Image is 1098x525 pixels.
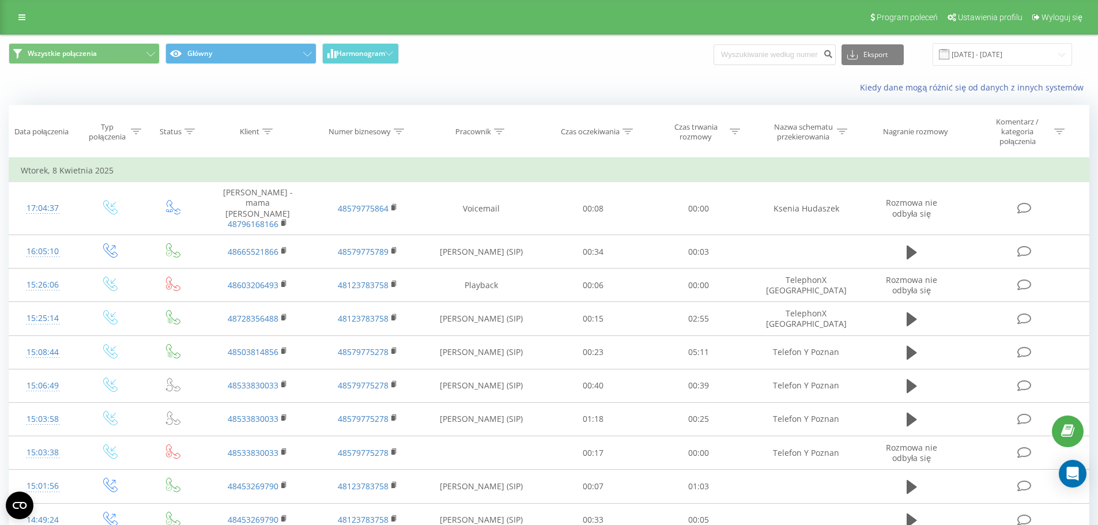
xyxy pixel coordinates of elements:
[541,470,646,503] td: 00:07
[228,346,278,357] a: 48503814856
[958,13,1022,22] span: Ustawienia profilu
[541,335,646,369] td: 00:23
[422,269,541,302] td: Playback
[338,313,388,324] a: 48123783758
[714,44,836,65] input: Wyszukiwanie według numeru
[228,218,278,229] a: 48796168166
[842,44,904,65] button: Eksport
[646,302,752,335] td: 02:55
[165,43,316,64] button: Główny
[751,436,861,470] td: Telefon Y Poznan
[338,514,388,525] a: 48123783758
[541,182,646,235] td: 00:08
[228,447,278,458] a: 48533830033
[751,182,861,235] td: Ksenia Hudaszek
[541,269,646,302] td: 00:06
[772,122,834,142] div: Nazwa schematu przekierowania
[28,49,97,58] span: Wszystkie połączenia
[455,127,491,137] div: Pracownik
[21,307,65,330] div: 15:25:14
[14,127,69,137] div: Data połączenia
[646,369,752,402] td: 00:39
[665,122,727,142] div: Czas trwania rozmowy
[338,413,388,424] a: 48579775278
[646,269,752,302] td: 00:00
[1059,460,1086,488] div: Open Intercom Messenger
[86,122,127,142] div: Typ połączenia
[646,470,752,503] td: 01:03
[338,380,388,391] a: 48579775278
[21,475,65,497] div: 15:01:56
[21,441,65,464] div: 15:03:38
[338,447,388,458] a: 48579775278
[751,269,861,302] td: TelephonX [GEOGRAPHIC_DATA]
[751,302,861,335] td: TelephonX [GEOGRAPHIC_DATA]
[883,127,948,137] div: Nagranie rozmowy
[160,127,182,137] div: Status
[228,280,278,290] a: 48603206493
[228,380,278,391] a: 48533830033
[338,346,388,357] a: 48579775278
[886,274,937,296] span: Rozmowa nie odbyła się
[21,274,65,296] div: 15:26:06
[228,246,278,257] a: 48665521866
[561,127,620,137] div: Czas oczekiwania
[9,43,160,64] button: Wszystkie połączenia
[646,235,752,269] td: 00:03
[422,470,541,503] td: [PERSON_NAME] (SIP)
[21,240,65,263] div: 16:05:10
[422,369,541,402] td: [PERSON_NAME] (SIP)
[860,82,1089,93] a: Kiedy dane mogą różnić się od danych z innych systemów
[228,514,278,525] a: 48453269790
[646,402,752,436] td: 00:25
[338,246,388,257] a: 48579775789
[541,436,646,470] td: 00:17
[21,197,65,220] div: 17:04:37
[6,492,33,519] button: Open CMP widget
[228,313,278,324] a: 48728356488
[338,203,388,214] a: 48579775864
[338,481,388,492] a: 48123783758
[886,442,937,463] span: Rozmowa nie odbyła się
[329,127,391,137] div: Numer biznesowy
[646,335,752,369] td: 05:11
[541,302,646,335] td: 00:15
[1042,13,1082,22] span: Wyloguj się
[240,127,259,137] div: Klient
[646,182,752,235] td: 00:00
[751,369,861,402] td: Telefon Y Poznan
[203,182,312,235] td: [PERSON_NAME] - mama [PERSON_NAME]
[228,413,278,424] a: 48533830033
[541,402,646,436] td: 01:18
[21,341,65,364] div: 15:08:44
[9,159,1089,182] td: Wtorek, 8 Kwietnia 2025
[422,402,541,436] td: [PERSON_NAME] (SIP)
[984,117,1051,146] div: Komentarz / kategoria połączenia
[337,50,385,58] span: Harmonogram
[422,235,541,269] td: [PERSON_NAME] (SIP)
[322,43,399,64] button: Harmonogram
[422,182,541,235] td: Voicemail
[422,302,541,335] td: [PERSON_NAME] (SIP)
[646,436,752,470] td: 00:00
[751,335,861,369] td: Telefon Y Poznan
[422,335,541,369] td: [PERSON_NAME] (SIP)
[228,481,278,492] a: 48453269790
[886,197,937,218] span: Rozmowa nie odbyła się
[21,375,65,397] div: 15:06:49
[338,280,388,290] a: 48123783758
[541,235,646,269] td: 00:34
[541,369,646,402] td: 00:40
[21,408,65,430] div: 15:03:58
[751,402,861,436] td: Telefon Y Poznan
[877,13,938,22] span: Program poleceń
